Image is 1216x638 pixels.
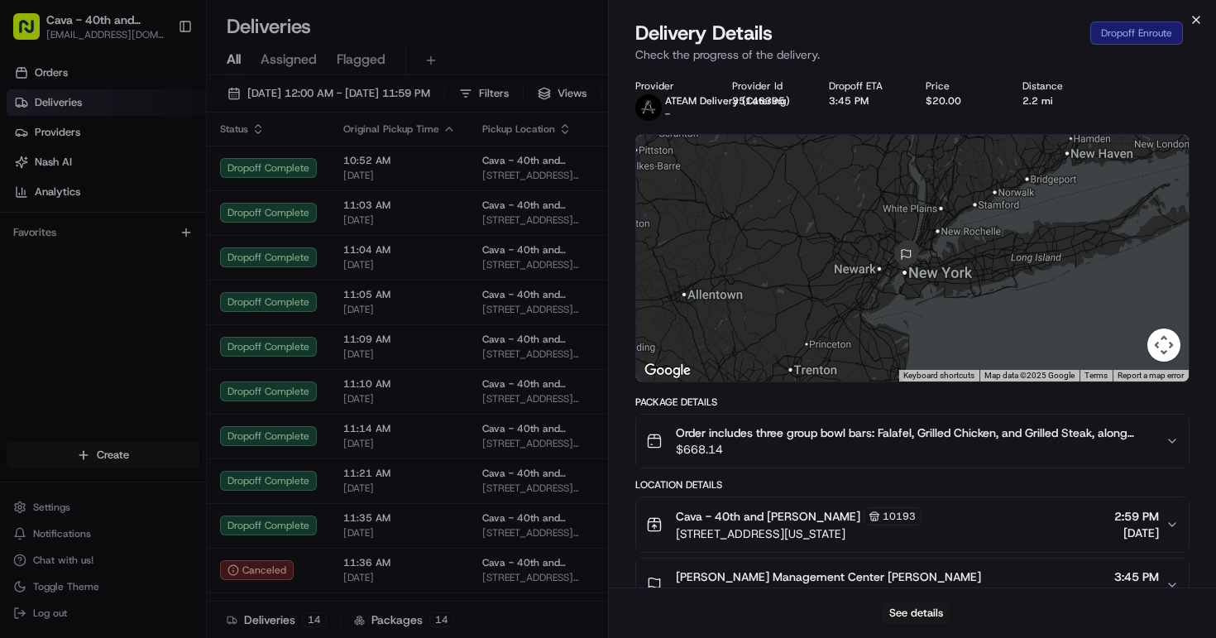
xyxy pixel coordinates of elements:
span: [DATE] [1114,525,1159,541]
span: [PERSON_NAME] [51,257,134,270]
button: See all [256,212,301,232]
button: See details [882,602,950,625]
img: Angelique Valdez [17,241,43,267]
span: [PERSON_NAME] Management Center [PERSON_NAME] [676,568,981,585]
img: 1738778727109-b901c2ba-d612-49f7-a14d-d897ce62d23f [35,158,65,188]
span: Delivery Details [635,20,773,46]
a: Terms [1084,371,1108,380]
div: Start new chat [74,158,271,175]
span: API Documentation [156,370,266,386]
span: Knowledge Base [33,370,127,386]
span: ATEAM Delivery (Catering) [665,94,790,108]
div: 📗 [17,372,30,385]
a: 📗Knowledge Base [10,363,133,393]
a: Report a map error [1118,371,1184,380]
span: 2:59 PM [1114,508,1159,525]
div: Past conversations [17,215,106,228]
div: We're available if you need us! [74,175,227,188]
div: 💻 [140,372,153,385]
img: ateam_logo.png [635,94,662,121]
div: Provider [635,79,706,93]
div: Distance [1022,79,1093,93]
p: Check the progress of the delivery. [635,46,1190,63]
div: Price [926,79,996,93]
div: Dropoff ETA [829,79,899,93]
span: [DATE] [131,301,165,314]
a: 💻API Documentation [133,363,272,393]
a: Open this area in Google Maps (opens a new window) [640,360,695,381]
p: Welcome 👋 [17,66,301,93]
a: Powered byPylon [117,410,200,423]
span: $668.14 [676,441,1152,458]
button: Map camera controls [1147,329,1180,362]
img: 40th Madison [17,285,43,312]
span: • [122,301,127,314]
span: - [665,108,670,121]
div: 2.2 mi [1022,94,1093,108]
button: 35146395 [732,94,785,108]
span: • [137,257,143,270]
button: Keyboard shortcuts [903,370,974,381]
img: Google [640,360,695,381]
img: 1736555255976-a54dd68f-1ca7-489b-9aae-adbdc363a1c4 [17,158,46,188]
div: Package Details [635,396,1190,409]
span: Map data ©2025 Google [984,371,1075,380]
img: 1736555255976-a54dd68f-1ca7-489b-9aae-adbdc363a1c4 [33,257,46,271]
span: Pylon [165,410,200,423]
div: Provider Id [732,79,802,93]
span: [DATE] [1114,585,1159,602]
span: [DATE] [146,257,180,270]
div: $20.00 [926,94,996,108]
span: 40th Madison [51,301,118,314]
div: Location Details [635,478,1190,492]
div: 3:45 PM [829,94,899,108]
button: [PERSON_NAME] Management Center [PERSON_NAME][STREET_ADDRESS][US_STATE]3:45 PM[DATE] [636,559,1189,612]
span: 10193 [883,510,916,523]
button: Cava - 40th and [PERSON_NAME]10193[STREET_ADDRESS][US_STATE]2:59 PM[DATE] [636,497,1189,552]
button: Start new chat [281,163,301,183]
span: Order includes three group bowl bars: Falafel, Grilled Chicken, and Grilled Steak, along with var... [676,425,1152,441]
span: [STREET_ADDRESS][US_STATE] [676,585,981,602]
input: Clear [43,107,273,124]
span: 3:45 PM [1114,568,1159,585]
img: Nash [17,17,50,50]
button: Order includes three group bowl bars: Falafel, Grilled Chicken, and Grilled Steak, along with var... [636,415,1189,468]
span: Cava - 40th and [PERSON_NAME] [676,508,860,525]
span: [STREET_ADDRESS][US_STATE] [676,525,922,542]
